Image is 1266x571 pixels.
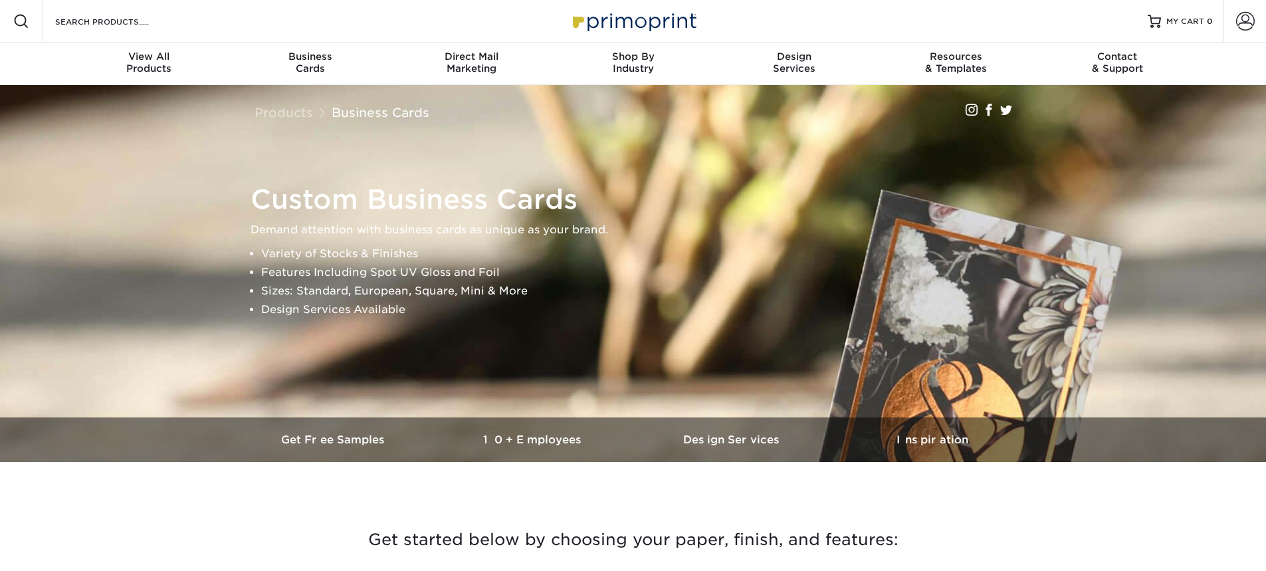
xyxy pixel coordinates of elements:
[1037,43,1198,85] a: Contact& Support
[633,433,833,446] h3: Design Services
[229,43,391,85] a: BusinessCards
[567,7,700,35] img: Primoprint
[229,51,391,74] div: Cards
[68,51,230,62] span: View All
[833,417,1032,462] a: Inspiration
[391,51,552,62] span: Direct Mail
[54,13,183,29] input: SEARCH PRODUCTS.....
[251,221,1028,239] p: Demand attention with business cards as unique as your brand.
[68,51,230,74] div: Products
[245,510,1022,570] h3: Get started below by choosing your paper, finish, and features:
[552,51,714,62] span: Shop By
[235,417,434,462] a: Get Free Samples
[1037,51,1198,62] span: Contact
[875,43,1037,85] a: Resources& Templates
[261,282,1028,300] li: Sizes: Standard, European, Square, Mini & More
[434,417,633,462] a: 10+ Employees
[261,263,1028,282] li: Features Including Spot UV Gloss and Foil
[68,43,230,85] a: View AllProducts
[229,51,391,62] span: Business
[251,183,1028,215] h1: Custom Business Cards
[552,51,714,74] div: Industry
[833,433,1032,446] h3: Inspiration
[261,245,1028,263] li: Variety of Stocks & Finishes
[714,51,875,62] span: Design
[1166,16,1204,27] span: MY CART
[714,51,875,74] div: Services
[391,43,552,85] a: Direct MailMarketing
[875,51,1037,62] span: Resources
[552,43,714,85] a: Shop ByIndustry
[332,105,429,120] a: Business Cards
[261,300,1028,319] li: Design Services Available
[714,43,875,85] a: DesignServices
[875,51,1037,74] div: & Templates
[434,433,633,446] h3: 10+ Employees
[1207,17,1213,26] span: 0
[391,51,552,74] div: Marketing
[235,433,434,446] h3: Get Free Samples
[1037,51,1198,74] div: & Support
[633,417,833,462] a: Design Services
[255,105,313,120] a: Products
